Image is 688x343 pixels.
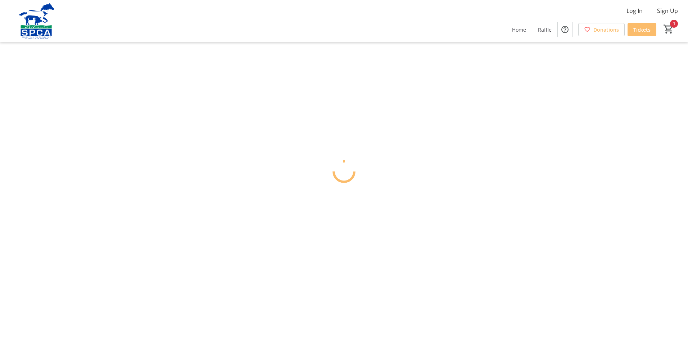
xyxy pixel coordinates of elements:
a: Raffle [532,23,557,36]
button: Sign Up [651,5,684,17]
button: Cart [662,23,675,36]
img: Alberta SPCA's Logo [4,3,68,39]
a: Donations [578,23,625,36]
span: Raffle [538,26,552,33]
span: Sign Up [657,6,678,15]
a: Tickets [628,23,656,36]
span: Home [512,26,526,33]
a: Home [506,23,532,36]
span: Donations [593,26,619,33]
span: Tickets [633,26,651,33]
button: Log In [621,5,648,17]
button: Help [558,22,572,37]
span: Log In [626,6,643,15]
